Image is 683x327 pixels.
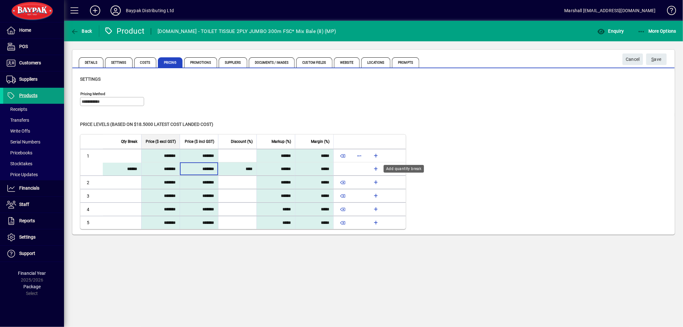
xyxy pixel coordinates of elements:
span: Documents / Images [249,57,295,68]
span: Stocktakes [6,161,32,166]
app-page-header-button: Back [64,25,99,37]
span: Price levels (based on $18.5000 Latest cost landed cost) [80,122,213,127]
span: Receipts [6,107,27,112]
span: Serial Numbers [6,139,40,144]
div: Product [104,26,145,36]
td: 1 [80,149,103,162]
div: Marshall [EMAIL_ADDRESS][DOMAIN_NAME] [565,5,656,16]
span: Price ($ excl GST) [146,138,176,145]
span: Transfers [6,118,29,123]
button: Cancel [622,53,643,65]
a: Reports [3,213,64,229]
span: Custom Fields [296,57,332,68]
span: Pricing [158,57,183,68]
td: 3 [80,189,103,202]
a: Transfers [3,115,64,126]
span: Suppliers [19,77,37,82]
button: Add [85,5,105,16]
span: S [652,57,654,62]
span: Package [23,284,41,289]
span: Home [19,28,31,33]
span: Enquiry [597,29,624,34]
span: Promotions [184,57,217,68]
div: [DOMAIN_NAME] - TOILET TISSUE 2PLY JUMBO 300m FSC* Mix Bale (8) (MP) [158,26,336,37]
span: Qty Break [121,138,137,145]
div: Add quantity break [384,165,424,173]
span: ave [652,54,662,65]
a: Pricebooks [3,147,64,158]
a: Receipts [3,104,64,115]
a: Home [3,22,64,38]
a: Knowledge Base [662,1,675,22]
button: More options [354,151,364,161]
button: Enquiry [596,25,625,37]
span: Customers [19,60,41,65]
span: Support [19,251,35,256]
span: POS [19,44,28,49]
span: Pricebooks [6,150,32,155]
span: Reports [19,218,35,223]
span: Price Updates [6,172,38,177]
a: Financials [3,180,64,196]
a: Stocktakes [3,158,64,169]
mat-label: Pricing method [80,92,105,96]
span: Prompts [392,57,419,68]
td: 4 [80,202,103,216]
button: Back [69,25,94,37]
span: Write Offs [6,128,30,134]
a: POS [3,39,64,55]
a: Settings [3,229,64,245]
span: Locations [361,57,390,68]
span: Financial Year [18,271,46,276]
span: Price ($ incl GST) [185,138,214,145]
span: Financials [19,185,39,191]
div: Baypak Distributing Ltd [126,5,174,16]
a: Price Updates [3,169,64,180]
button: Save [646,53,667,65]
a: Suppliers [3,71,64,87]
span: Suppliers [219,57,247,68]
span: Staff [19,202,29,207]
button: Profile [105,5,126,16]
a: Write Offs [3,126,64,136]
a: Serial Numbers [3,136,64,147]
button: More Options [636,25,678,37]
span: Markup (%) [272,138,291,145]
span: Products [19,93,37,98]
td: 5 [80,216,103,229]
span: Back [71,29,92,34]
td: 2 [80,176,103,189]
a: Staff [3,197,64,213]
span: Costs [134,57,157,68]
span: Details [79,57,103,68]
span: Settings [80,77,101,82]
a: Customers [3,55,64,71]
span: Margin (%) [311,138,329,145]
span: Settings [105,57,133,68]
span: Cancel [626,54,640,65]
span: More Options [638,29,677,34]
a: Support [3,246,64,262]
span: Discount (%) [231,138,253,145]
span: Website [334,57,360,68]
span: Settings [19,234,36,240]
